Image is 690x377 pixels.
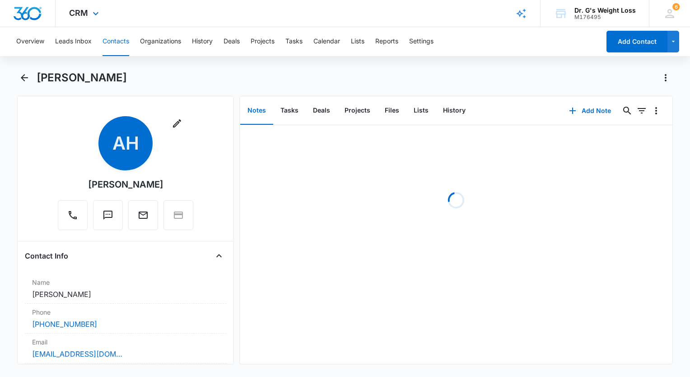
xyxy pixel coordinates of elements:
[32,337,219,347] label: Email
[88,178,163,191] div: [PERSON_NAME]
[32,307,219,317] label: Phone
[98,116,153,170] span: AH
[649,104,663,118] button: Overflow Menu
[574,7,636,14] div: account name
[32,349,122,359] a: [EMAIL_ADDRESS][DOMAIN_NAME]
[620,104,634,118] button: Search...
[128,214,158,222] a: Email
[351,27,364,56] button: Lists
[32,319,97,330] a: [PHONE_NUMBER]
[658,71,673,85] button: Actions
[37,71,127,85] h1: [PERSON_NAME]
[606,31,667,52] button: Add Contact
[58,214,88,222] a: Call
[32,278,219,287] label: Name
[25,304,226,334] div: Phone[PHONE_NUMBER]
[32,289,219,300] dd: [PERSON_NAME]
[224,27,240,56] button: Deals
[560,100,620,122] button: Add Note
[337,97,378,125] button: Projects
[16,27,44,56] button: Overview
[634,104,649,118] button: Filters
[406,97,436,125] button: Lists
[69,8,88,18] span: CRM
[58,200,88,230] button: Call
[192,27,213,56] button: History
[574,14,636,20] div: account id
[273,97,306,125] button: Tasks
[409,27,434,56] button: Settings
[378,97,406,125] button: Files
[25,250,68,261] h4: Contact Info
[313,27,340,56] button: Calendar
[128,200,158,230] button: Email
[55,27,92,56] button: Leads Inbox
[140,27,181,56] button: Organizations
[251,27,275,56] button: Projects
[25,274,226,304] div: Name[PERSON_NAME]
[306,97,337,125] button: Deals
[93,200,123,230] button: Text
[672,3,680,10] div: notifications count
[672,3,680,10] span: 6
[285,27,303,56] button: Tasks
[93,214,123,222] a: Text
[240,97,273,125] button: Notes
[375,27,398,56] button: Reports
[436,97,473,125] button: History
[25,334,226,363] div: Email[EMAIL_ADDRESS][DOMAIN_NAME]
[17,71,31,85] button: Back
[103,27,129,56] button: Contacts
[212,249,226,263] button: Close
